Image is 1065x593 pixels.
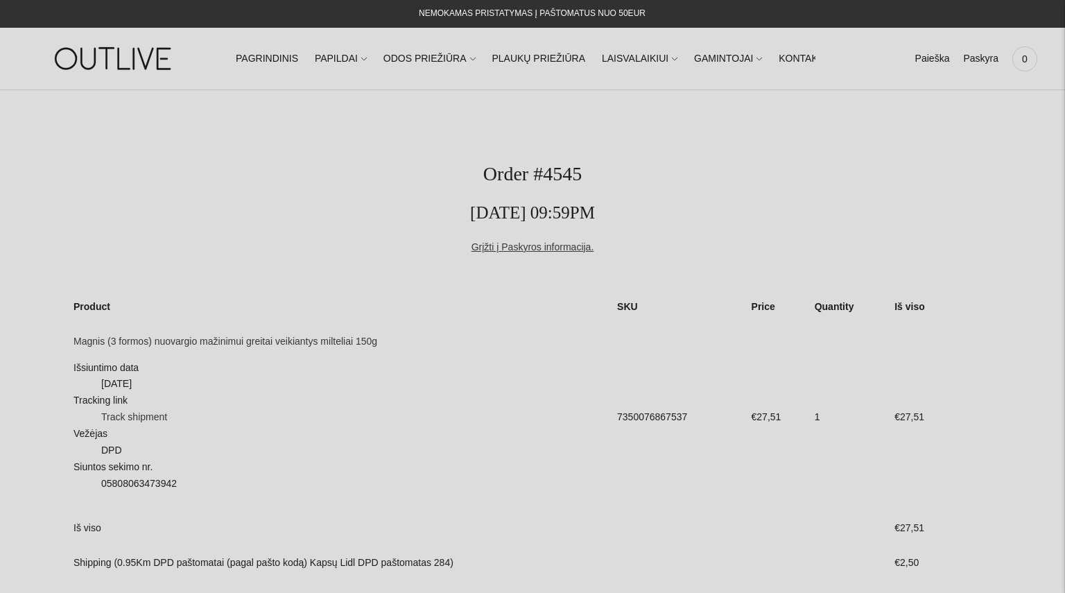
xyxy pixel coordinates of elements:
[55,239,1010,256] a: Grįžti į Paskyros informacija.
[892,291,994,324] th: Iš viso
[694,44,762,74] a: GAMINTOJAI
[73,360,610,377] dt: Išsiuntimo data
[614,325,747,510] td: 7350076867537
[383,44,476,74] a: ODOS PRIEŽIŪRA
[315,44,367,74] a: PAPILDAI
[71,512,890,545] td: Iš viso
[73,393,610,409] dt: Tracking link
[55,202,1010,225] h2: [DATE] 09:59PM
[812,291,891,324] th: Quantity
[892,325,994,510] td: €27,51
[779,44,832,74] a: KONTAKTAI
[915,44,950,74] a: Paieška
[73,459,610,476] dt: Siuntos sekimo nr.
[892,512,994,545] td: €27,51
[812,325,891,510] td: 1
[1012,44,1037,74] a: 0
[492,44,585,74] a: PLAUKŲ PRIEŽIŪRA
[963,44,998,74] a: Paskyra
[73,426,610,442] dt: Vežėjas
[749,291,811,324] th: Price
[73,336,377,347] a: Magnis (3 formos) nuovargio mažinimui greitai veikiantys milteliai 150g
[71,547,890,580] td: Shipping (0.95Km DPD paštomatai (pagal pašto kodą) Kapsų Lidl DPD paštomatas 284)
[892,547,994,580] td: €2,50
[71,291,613,324] th: Product
[1015,49,1034,69] span: 0
[749,325,811,510] td: €27,51
[101,376,610,393] dd: [DATE]
[101,411,167,422] a: Track shipment
[28,35,201,83] img: OUTLIVE
[602,44,677,74] a: LAISVALAIKIUI
[55,162,1010,186] h1: Order #4545
[419,6,646,22] div: NEMOKAMAS PRISTATYMAS Į PAŠTOMATUS NUO 50EUR
[101,442,610,459] dd: DPD
[236,44,298,74] a: PAGRINDINIS
[614,291,747,324] th: SKU
[101,476,610,492] dd: 05808063473942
